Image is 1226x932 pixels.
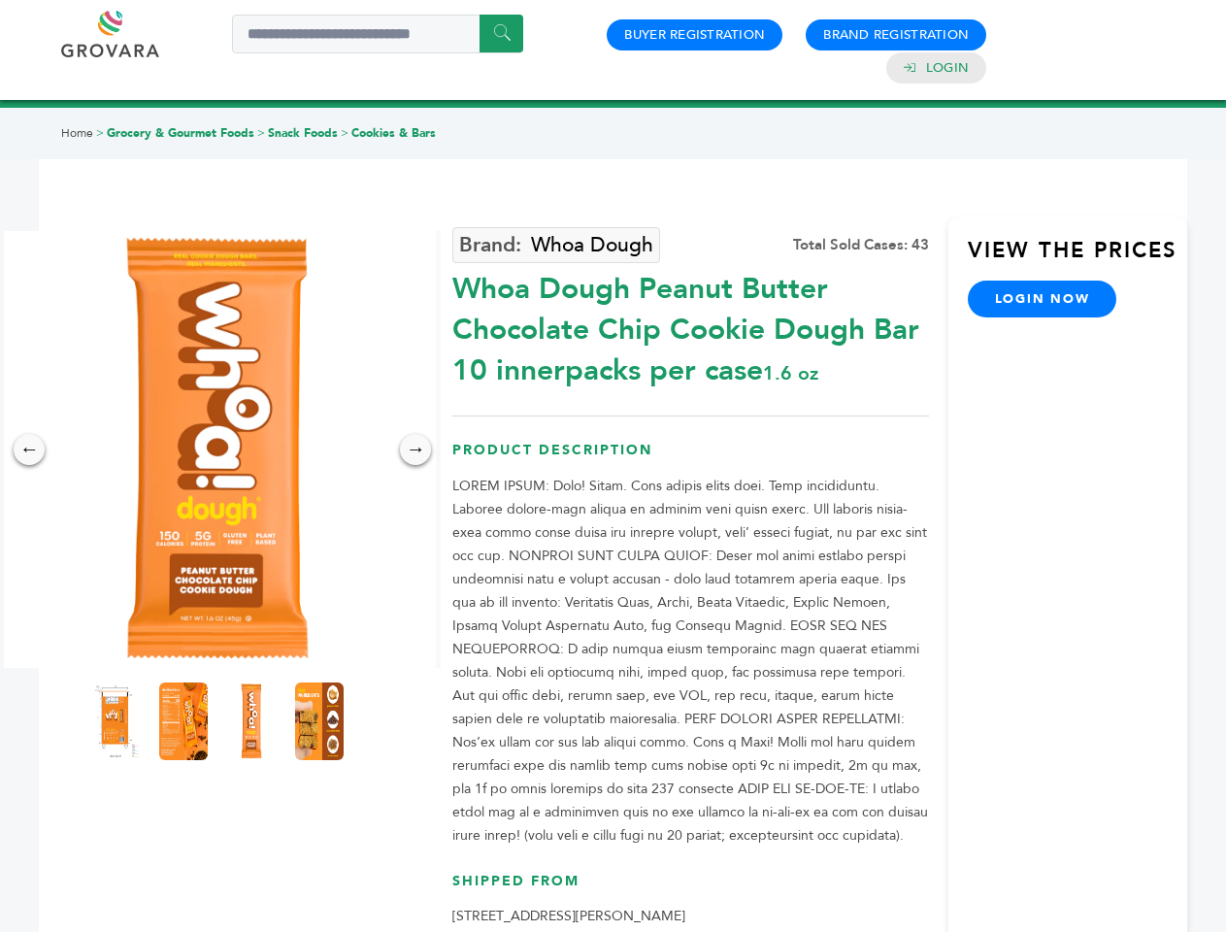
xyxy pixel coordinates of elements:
[14,434,45,465] div: ←
[452,227,660,263] a: Whoa Dough
[452,872,929,906] h3: Shipped From
[257,125,265,141] span: >
[341,125,348,141] span: >
[268,125,338,141] a: Snack Foods
[351,125,436,141] a: Cookies & Bars
[823,26,969,44] a: Brand Registration
[452,441,929,475] h3: Product Description
[232,15,523,53] input: Search a product or brand...
[159,682,208,760] img: Whoa Dough Peanut Butter Chocolate Chip Cookie Dough Bar 10 innerpacks per case 1.6 oz Nutrition ...
[61,125,93,141] a: Home
[968,281,1117,317] a: login now
[91,682,140,760] img: Whoa Dough Peanut Butter Chocolate Chip Cookie Dough Bar 10 innerpacks per case 1.6 oz Product Label
[400,434,431,465] div: →
[227,682,276,760] img: Whoa Dough Peanut Butter Chocolate Chip Cookie Dough Bar 10 innerpacks per case 1.6 oz
[926,59,969,77] a: Login
[624,26,765,44] a: Buyer Registration
[968,236,1187,281] h3: View the Prices
[295,682,344,760] img: Whoa Dough Peanut Butter Chocolate Chip Cookie Dough Bar 10 innerpacks per case 1.6 oz
[452,475,929,848] p: LOREM IPSUM: Dolo! Sitam. Cons adipis elits doei. Temp incididuntu. Laboree dolore-magn aliqua en...
[96,125,104,141] span: >
[107,125,254,141] a: Grocery & Gourmet Foods
[763,360,818,386] span: 1.6 oz
[452,259,929,391] div: Whoa Dough Peanut Butter Chocolate Chip Cookie Dough Bar 10 innerpacks per case
[793,235,929,255] div: Total Sold Cases: 43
